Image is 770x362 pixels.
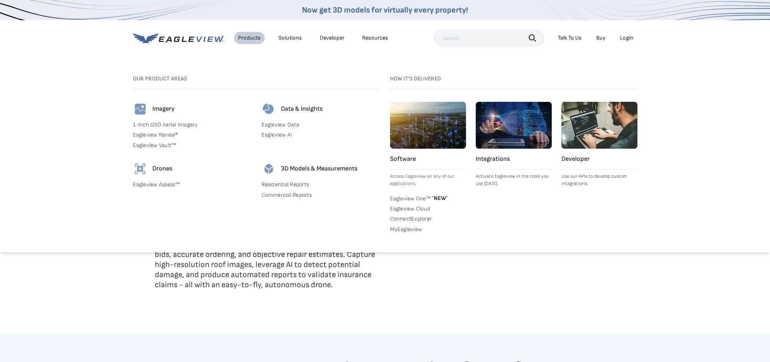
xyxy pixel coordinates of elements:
h4: Integrations [476,155,552,163]
a: Developer Use our APIs to develop custom integrations. [561,102,637,187]
a: ConnectExplorer [390,215,466,223]
p: Use our APIs to develop custom integrations. [561,173,637,187]
h4: Data & Insights [281,105,323,113]
div: Login [620,34,633,42]
h3: Our Product Areas [133,75,380,82]
h4: Software [390,155,466,163]
img: 3d-models-icon.svg [262,162,276,176]
p: Using EagleView Assess™ drones, roofing contractors can quickly and easily capture comprehensive ... [155,229,379,290]
a: Eagleview One™ *NEW* [390,194,466,202]
a: Eagleview Data [262,121,380,128]
a: Eagleview Assess™ [133,181,252,188]
a: Integrations Activate Eagleview in the tools you use [DATE]. [476,102,552,187]
div: Talk To Us [558,34,582,42]
p: Access Eagleview on any of our applications. [390,173,466,187]
a: Commercial Reports [262,192,380,199]
a: Buy [596,34,605,42]
span: NEW [430,195,448,202]
h4: Drones [152,165,172,173]
img: software.webp [390,102,466,149]
a: Eagleview AI [262,131,380,139]
div: Solutions [278,34,302,42]
a: Developer [320,34,344,42]
a: 1-Inch GSD Aerial Imagery [133,121,252,128]
h4: Developer [561,155,637,163]
div: Products [238,34,261,42]
img: imagery-icon.svg [133,102,148,116]
h3: How it's Delivered [390,75,637,82]
a: Now get 3D models for virtually every property! [302,5,468,15]
img: drones-icon.svg [133,162,148,176]
a: Eagleview Cloud [390,205,466,213]
a: Eagleview Vault™ [133,142,252,149]
h4: 3D Models & Measurements [281,165,357,173]
a: MyEagleview [390,226,466,233]
a: Eagleview Reveal® [133,131,252,139]
img: integrations.webp [476,102,552,149]
p: Activate Eagleview in the tools you use [DATE]. [476,173,552,187]
div: Resources [362,34,388,42]
a: Residential Reports [262,181,380,188]
img: data-icon.svg [262,102,276,116]
h4: Imagery [152,105,175,113]
input: Search [434,30,544,46]
img: developer.webp [561,102,637,149]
